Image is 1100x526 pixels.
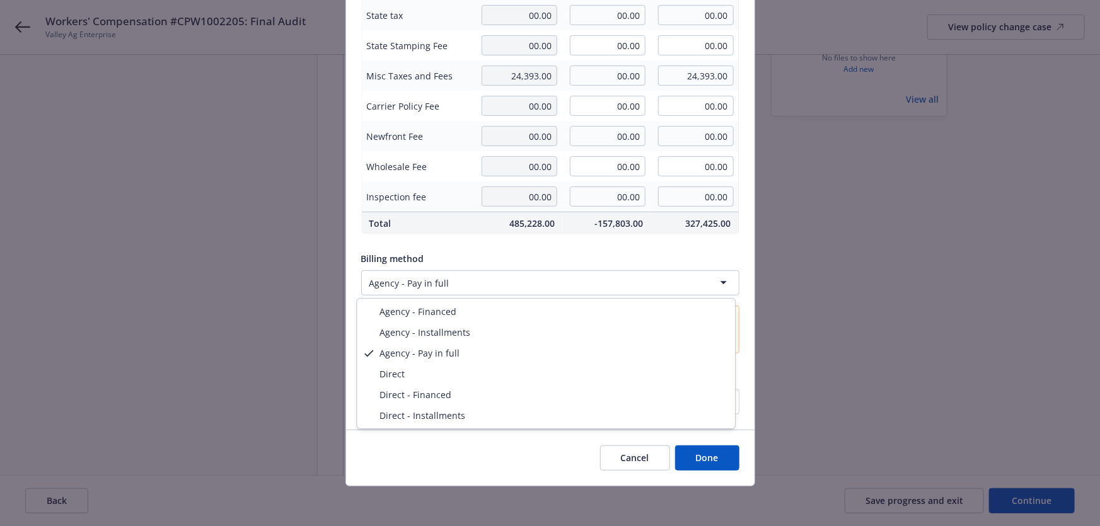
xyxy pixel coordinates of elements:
span: Save progress and exit [866,495,963,506]
span: Finalize change [623,481,688,493]
span: Continue [1012,495,1052,506]
span: Agency - Pay in full [379,346,460,360]
span: Agency - Financed [379,305,456,318]
span: Direct - Financed [379,388,451,401]
span: Direct - Installments [379,409,465,422]
span: Direct [379,367,405,380]
div: View policy change case [948,15,1064,39]
span: Agency - Installments [379,326,470,339]
span: Update billing [620,278,681,290]
span: Back [47,495,67,506]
